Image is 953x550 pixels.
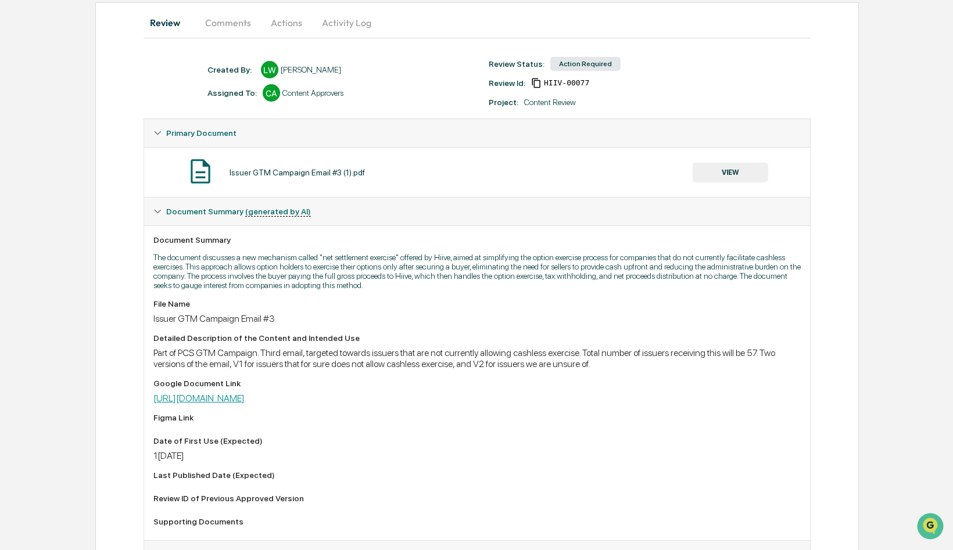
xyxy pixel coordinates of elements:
[489,98,518,107] div: Project:
[12,148,21,157] div: 🖐️
[153,413,801,422] div: Figma Link
[84,148,94,157] div: 🗄️
[116,197,141,206] span: Pylon
[313,9,381,37] button: Activity Log
[489,78,525,88] div: Review Id:
[40,100,147,110] div: We're available if you need us!
[153,517,801,526] div: Supporting Documents
[144,9,196,37] button: Review
[198,92,212,106] button: Start new chat
[144,225,810,540] div: Document Summary (generated by AI)
[207,88,257,98] div: Assigned To:
[282,88,343,98] div: Content Approvers
[153,299,801,308] div: File Name
[12,89,33,110] img: 1746055101610-c473b297-6a78-478c-a979-82029cc54cd1
[153,393,245,404] a: [URL][DOMAIN_NAME]
[230,168,365,177] div: Issuer GTM Campaign Email #3 (1).pdf
[153,253,801,290] p: The document discusses a new mechanism called "net settlement exercise" offered by Hiive, aimed a...
[12,170,21,179] div: 🔎
[544,78,589,88] span: af087aaa-8bb6-478b-a3df-276a8340efef
[153,436,801,445] div: Date of First Use (Expected)
[23,146,75,158] span: Preclearance
[153,450,801,461] div: 1[DATE]
[261,61,278,78] div: LW
[80,142,149,163] a: 🗄️Attestations
[7,164,78,185] a: 🔎Data Lookup
[153,333,801,343] div: Detailed Description of the Content and Intended Use
[153,313,801,324] div: Issuer GTM Campaign Email #3
[207,65,255,74] div: Created By: ‎ ‎
[12,24,212,43] p: How can we help?
[281,65,341,74] div: [PERSON_NAME]
[82,196,141,206] a: Powered byPylon
[260,9,313,37] button: Actions
[263,84,280,102] div: CA
[40,89,191,100] div: Start new chat
[7,142,80,163] a: 🖐️Preclearance
[166,207,311,216] span: Document Summary
[23,168,73,180] span: Data Lookup
[144,119,810,147] div: Primary Document
[153,494,801,503] div: Review ID of Previous Approved Version
[153,379,801,388] div: Google Document Link
[489,59,544,69] div: Review Status:
[524,98,576,107] div: Content Review
[153,347,801,369] div: Part of PCS GTM Campaign. Third email, targeted towards issuers that are not currently allowing c...
[196,9,260,37] button: Comments
[693,163,768,182] button: VIEW
[166,128,237,138] span: Primary Document
[916,512,947,543] iframe: Open customer support
[153,235,801,245] div: Document Summary
[245,207,311,217] u: (generated by AI)
[550,57,621,71] div: Action Required
[144,9,811,37] div: secondary tabs example
[96,146,144,158] span: Attestations
[144,147,810,197] div: Primary Document
[153,470,801,480] div: Last Published Date (Expected)
[186,157,215,186] img: Document Icon
[144,197,810,225] div: Document Summary (generated by AI)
